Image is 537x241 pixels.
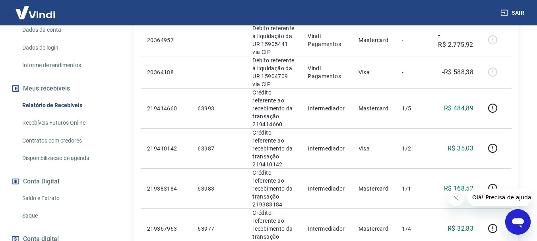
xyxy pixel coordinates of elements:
[252,89,295,128] p: Crédito referente ao recebimento da transação 219414660
[402,104,425,112] p: 1/5
[444,104,474,113] p: R$ 484,89
[198,104,240,112] p: 63993
[198,145,240,152] p: 63987
[19,190,109,206] a: Saldo e Extrato
[5,6,67,12] span: Olá! Precisa de ajuda?
[19,97,109,114] a: Relatório de Recebíveis
[252,129,295,168] p: Crédito referente ao recebimento da transação 219410142
[198,185,240,193] p: 63983
[448,224,473,233] p: R$ 32,83
[499,6,527,20] button: Sair
[147,185,185,193] p: 219383184
[359,225,390,233] p: Mastercard
[308,104,345,112] p: Intermediador
[10,173,109,190] button: Conta Digital
[359,185,390,193] p: Mastercard
[444,184,474,193] p: R$ 168,52
[308,64,345,80] p: Vindi Pagamentos
[308,185,345,193] p: Intermediador
[308,145,345,152] p: Intermediador
[19,133,109,149] a: Contratos com credores
[402,185,425,193] p: 1/1
[147,68,185,76] p: 20364188
[308,32,345,48] p: Vindi Pagamentos
[359,104,390,112] p: Mastercard
[252,24,295,56] p: Débito referente à liquidação da UR 15905441 via CIP
[147,36,185,44] p: 20364957
[402,225,425,233] p: 1/4
[448,144,473,153] p: R$ 35,03
[19,208,109,224] a: Saque
[10,80,109,97] button: Meus recebíveis
[442,67,473,77] p: -R$ 588,38
[252,56,295,88] p: Débito referente à liquidação da UR 15904709 via CIP
[10,0,61,25] img: Vindi
[438,31,473,50] p: -R$ 2.775,92
[147,104,185,112] p: 219414660
[505,209,531,235] iframe: Botão para abrir a janela de mensagens
[402,36,425,44] p: -
[359,36,390,44] p: Mastercard
[19,150,109,166] a: Disponibilização de agenda
[147,225,185,233] p: 219367963
[467,189,531,206] iframe: Mensagem da empresa
[359,145,390,152] p: Visa
[19,57,109,73] a: Informe de rendimentos
[308,225,345,233] p: Intermediador
[19,115,109,131] a: Recebíveis Futuros Online
[19,40,109,56] a: Dados de login
[19,22,109,38] a: Dados da conta
[402,68,425,76] p: -
[252,169,295,208] p: Crédito referente ao recebimento da transação 219383184
[402,145,425,152] p: 1/2
[198,225,240,233] p: 63977
[448,190,464,206] iframe: Fechar mensagem
[147,145,185,152] p: 219410142
[359,68,390,76] p: Visa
